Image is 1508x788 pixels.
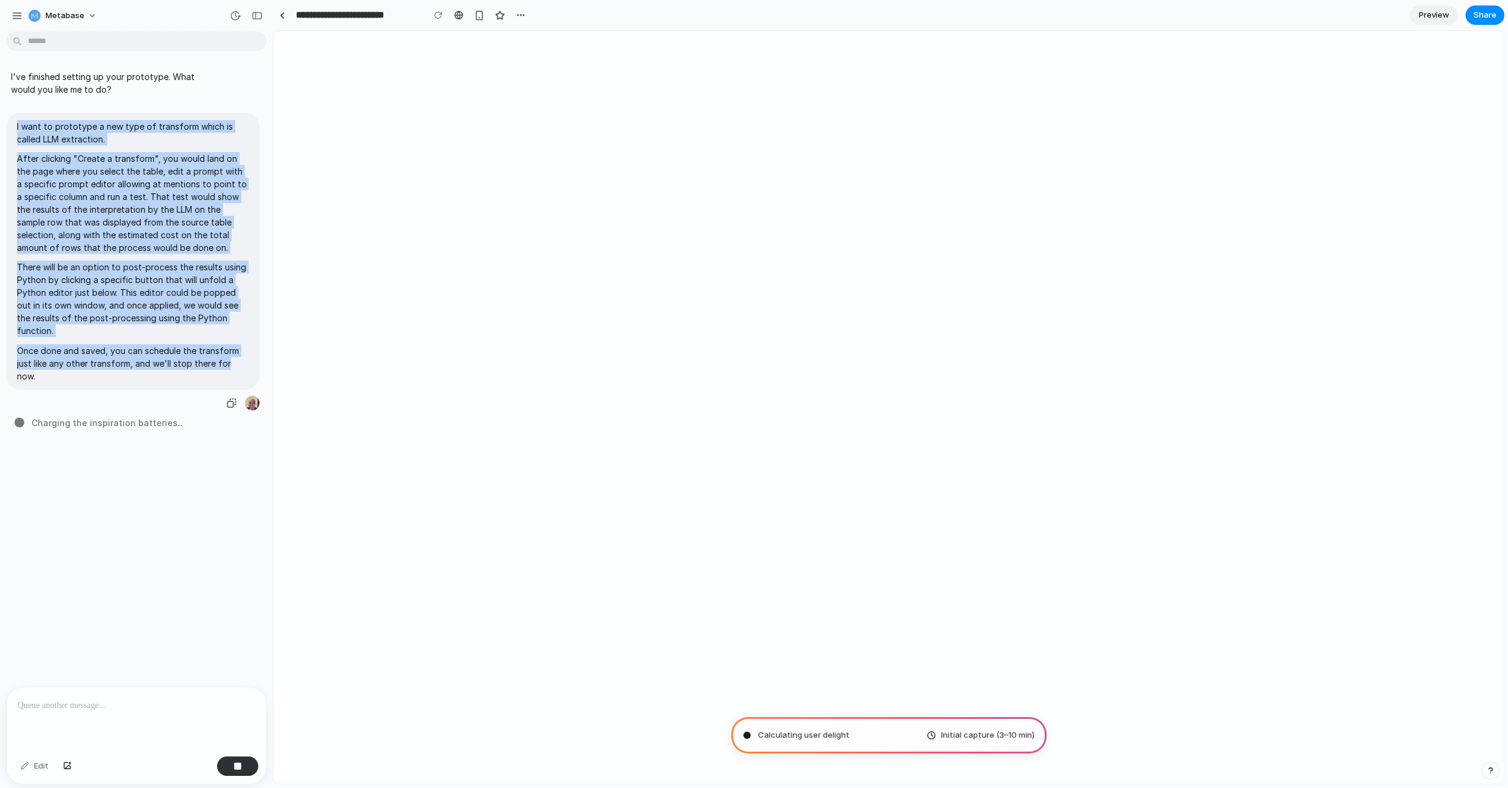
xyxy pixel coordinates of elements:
span: Share [1473,9,1496,21]
span: Metabase [45,10,84,22]
p: I've finished setting up your prototype. What would you like me to do? [11,70,213,96]
p: There will be an option to post-process the results using Python by clicking a specific button th... [17,261,249,337]
span: Preview [1419,9,1449,21]
button: Metabase [24,6,103,25]
span: Charging the inspiration batteries .. [32,416,183,429]
p: I want to prototype a new type of transform which is called LLM extraction. [17,120,249,145]
a: Preview [1410,5,1458,25]
p: After clicking "Create a transform", you would land on the page where you select the table, edit ... [17,152,249,254]
span: Initial capture (3–10 min) [941,729,1034,741]
p: Once done and saved, you can schedule the transform just like any other transform, and we'll stop... [17,344,249,382]
span: Calculating user delight [758,729,850,741]
button: Share [1466,5,1504,25]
